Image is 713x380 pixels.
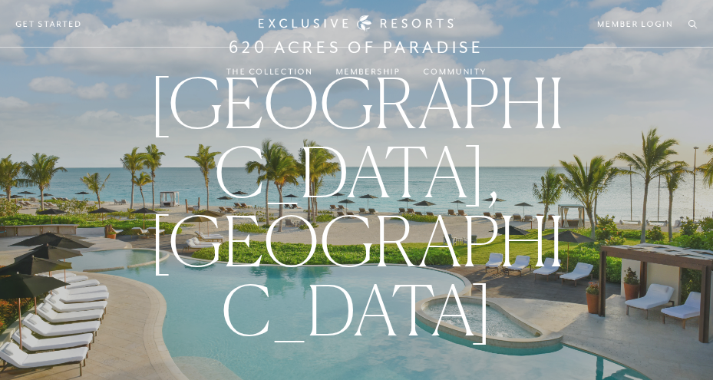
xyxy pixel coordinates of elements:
[424,49,487,94] a: Community
[597,17,673,31] a: Member Login
[226,49,313,94] a: The Collection
[149,61,564,352] span: [GEOGRAPHIC_DATA], [GEOGRAPHIC_DATA]
[336,49,401,94] a: Membership
[15,17,82,31] a: Get Started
